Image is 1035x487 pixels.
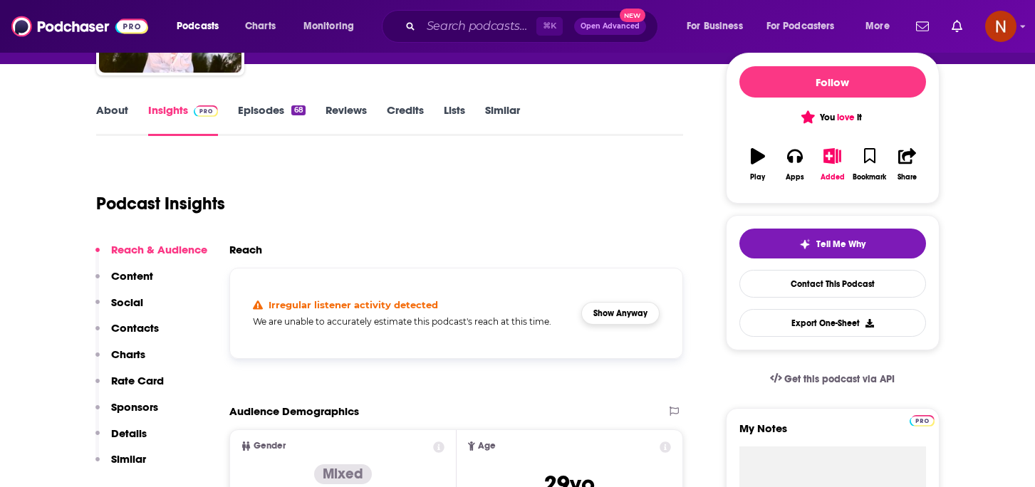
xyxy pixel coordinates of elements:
p: Contacts [111,321,159,335]
a: Charts [236,15,284,38]
button: Apps [776,139,813,190]
span: Age [478,441,496,451]
span: Gender [254,441,286,451]
span: Open Advanced [581,23,640,30]
button: Show Anyway [581,302,660,325]
button: Content [95,269,153,295]
button: Sponsors [95,400,158,426]
p: Rate Card [111,374,164,387]
button: Similar [95,452,146,478]
span: More [865,16,890,36]
a: Contact This Podcast [739,270,926,298]
div: 68 [291,105,305,115]
span: Charts [245,16,276,36]
button: Social [95,295,143,322]
span: Get this podcast via API [784,373,895,385]
h5: We are unable to accurately estimate this podcast's reach at this time. [253,316,571,327]
button: Rate Card [95,374,164,400]
a: Credits [387,103,424,136]
a: Reviews [326,103,367,136]
button: tell me why sparkleTell Me Why [739,229,926,258]
p: Charts [111,347,145,361]
span: For Business [687,16,743,36]
a: Show notifications dropdown [910,14,935,38]
a: Similar [485,103,520,136]
button: Share [888,139,925,190]
div: Search podcasts, credits, & more... [395,10,672,43]
button: Contacts [95,321,159,347]
p: Social [111,295,143,309]
span: ⌘ K [536,17,563,36]
div: Mixed [314,464,372,484]
button: Reach & Audience [95,243,207,269]
button: Open AdvancedNew [574,18,646,35]
a: Pro website [910,413,935,426]
p: Content [111,269,153,283]
button: Show profile menu [985,11,1016,42]
img: User Profile [985,11,1016,42]
button: open menu [167,15,237,38]
button: Added [813,139,851,190]
div: Bookmark [853,173,886,182]
p: Details [111,426,147,440]
button: open menu [757,15,855,38]
span: For Podcasters [766,16,835,36]
h1: Podcast Insights [96,193,225,214]
span: You it [803,112,862,123]
a: InsightsPodchaser Pro [148,103,219,136]
button: Charts [95,347,145,374]
p: Reach & Audience [111,243,207,256]
div: Share [898,173,917,182]
label: My Notes [739,421,926,446]
p: Sponsors [111,400,158,414]
button: Details [95,426,147,453]
span: Monitoring [303,16,354,36]
span: Logged in as AdelNBM [985,11,1016,42]
div: Added [821,173,845,182]
input: Search podcasts, credits, & more... [421,15,536,38]
h2: Audience Demographics [229,404,359,418]
img: Podchaser Pro [910,415,935,426]
h4: Irregular listener activity detected [269,299,438,310]
div: Apps [786,173,804,182]
button: Export One-Sheet [739,309,926,337]
button: open menu [293,15,373,38]
span: New [620,9,645,22]
span: love [837,112,855,123]
p: Similar [111,452,146,466]
span: Podcasts [177,16,219,36]
a: Get this podcast via API [759,362,907,397]
span: Tell Me Why [816,239,865,250]
a: Show notifications dropdown [946,14,968,38]
button: Follow [739,66,926,98]
img: Podchaser Pro [194,105,219,117]
button: You love it [739,103,926,131]
button: open menu [677,15,761,38]
a: Lists [444,103,465,136]
a: About [96,103,128,136]
h2: Reach [229,243,262,256]
button: Play [739,139,776,190]
button: Bookmark [851,139,888,190]
a: Episodes68 [238,103,305,136]
div: Play [750,173,765,182]
img: Podchaser - Follow, Share and Rate Podcasts [11,13,148,40]
img: tell me why sparkle [799,239,811,250]
button: open menu [855,15,907,38]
